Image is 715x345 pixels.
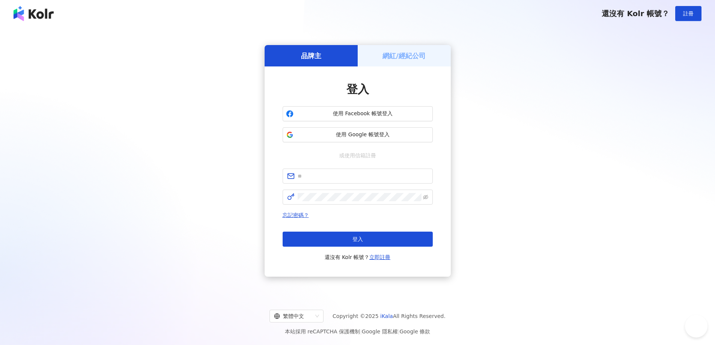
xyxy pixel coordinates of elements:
[297,110,429,118] span: 使用 Facebook 帳號登入
[683,11,694,17] span: 註冊
[360,328,362,334] span: |
[283,106,433,121] button: 使用 Facebook 帳號登入
[602,9,669,18] span: 還沒有 Kolr 帳號？
[362,328,398,334] a: Google 隱私權
[685,315,707,337] iframe: Help Scout Beacon - Open
[285,327,430,336] span: 本站採用 reCAPTCHA 保護機制
[283,127,433,142] button: 使用 Google 帳號登入
[346,83,369,96] span: 登入
[297,131,429,139] span: 使用 Google 帳號登入
[380,313,393,319] a: iKala
[423,194,428,200] span: eye-invisible
[369,254,390,260] a: 立即註冊
[382,51,426,60] h5: 網紅/經紀公司
[334,151,381,160] span: 或使用信箱註冊
[283,212,309,218] a: 忘記密碼？
[14,6,54,21] img: logo
[398,328,400,334] span: |
[675,6,701,21] button: 註冊
[283,232,433,247] button: 登入
[352,236,363,242] span: 登入
[399,328,430,334] a: Google 條款
[325,253,391,262] span: 還沒有 Kolr 帳號？
[333,312,446,321] span: Copyright © 2025 All Rights Reserved.
[274,310,312,322] div: 繁體中文
[301,51,321,60] h5: 品牌主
